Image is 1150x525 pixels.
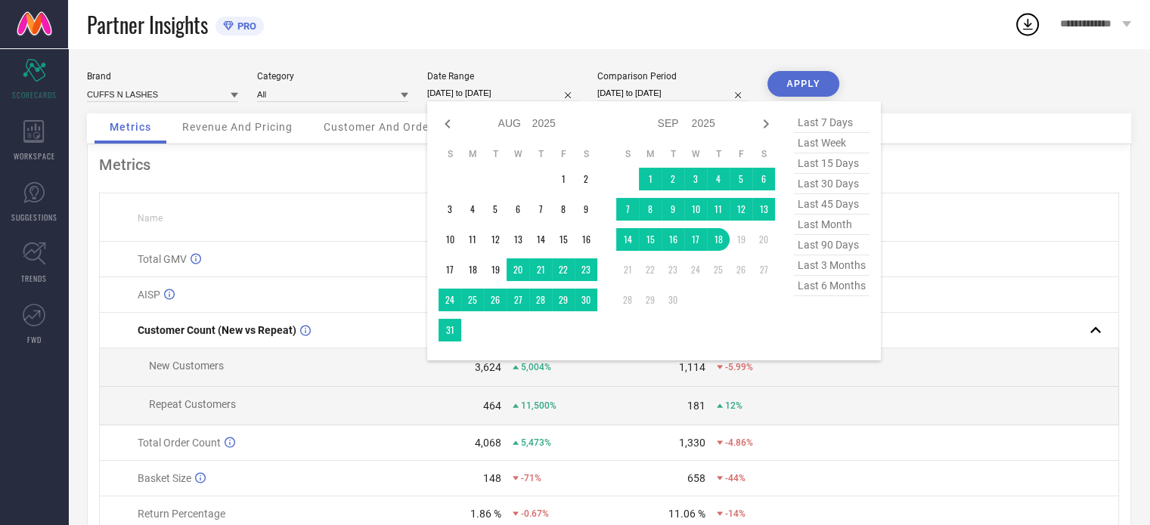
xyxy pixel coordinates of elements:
[27,334,42,345] span: FWD
[552,289,575,311] td: Fri Aug 29 2025
[752,168,775,190] td: Sat Sep 06 2025
[707,228,730,251] td: Thu Sep 18 2025
[484,148,507,160] th: Tuesday
[138,324,296,336] span: Customer Count (New vs Repeat)
[484,228,507,251] td: Tue Aug 12 2025
[529,228,552,251] td: Thu Aug 14 2025
[684,168,707,190] td: Wed Sep 03 2025
[575,228,597,251] td: Sat Aug 16 2025
[475,361,501,373] div: 3,624
[730,228,752,251] td: Fri Sep 19 2025
[616,289,639,311] td: Sun Sep 28 2025
[725,362,753,372] span: -5.99%
[794,153,869,174] span: last 15 days
[575,148,597,160] th: Saturday
[427,85,578,101] input: Select date range
[639,258,662,281] td: Mon Sep 22 2025
[752,228,775,251] td: Sat Sep 20 2025
[752,148,775,160] th: Saturday
[461,228,484,251] td: Mon Aug 11 2025
[684,258,707,281] td: Wed Sep 24 2025
[794,255,869,276] span: last 3 months
[662,198,684,221] td: Tue Sep 09 2025
[752,258,775,281] td: Sat Sep 27 2025
[616,258,639,281] td: Sun Sep 21 2025
[668,508,705,520] div: 11.06 %
[794,194,869,215] span: last 45 days
[725,508,745,519] span: -14%
[794,133,869,153] span: last week
[767,71,839,97] button: APPLY
[575,168,597,190] td: Sat Aug 02 2025
[149,360,224,372] span: New Customers
[12,89,57,100] span: SCORECARDS
[552,258,575,281] td: Fri Aug 22 2025
[730,168,752,190] td: Fri Sep 05 2025
[484,198,507,221] td: Tue Aug 05 2025
[439,258,461,281] td: Sun Aug 17 2025
[439,198,461,221] td: Sun Aug 03 2025
[483,400,501,412] div: 464
[521,362,551,372] span: 5,004%
[616,228,639,251] td: Sun Sep 14 2025
[597,71,749,82] div: Comparison Period
[521,473,541,483] span: -71%
[794,113,869,133] span: last 7 days
[794,235,869,255] span: last 90 days
[662,258,684,281] td: Tue Sep 23 2025
[507,258,529,281] td: Wed Aug 20 2025
[507,228,529,251] td: Wed Aug 13 2025
[552,228,575,251] td: Fri Aug 15 2025
[439,228,461,251] td: Sun Aug 10 2025
[461,198,484,221] td: Mon Aug 04 2025
[21,273,47,284] span: TRENDS
[552,198,575,221] td: Fri Aug 08 2025
[507,289,529,311] td: Wed Aug 27 2025
[439,115,457,133] div: Previous month
[149,398,236,410] span: Repeat Customers
[575,198,597,221] td: Sat Aug 09 2025
[11,212,57,223] span: SUGGESTIONS
[470,508,501,520] div: 1.86 %
[138,213,163,224] span: Name
[639,289,662,311] td: Mon Sep 29 2025
[14,150,55,162] span: WORKSPACE
[529,198,552,221] td: Thu Aug 07 2025
[707,258,730,281] td: Thu Sep 25 2025
[110,121,151,133] span: Metrics
[687,400,705,412] div: 181
[662,168,684,190] td: Tue Sep 02 2025
[679,361,705,373] div: 1,114
[529,148,552,160] th: Thursday
[575,289,597,311] td: Sat Aug 30 2025
[1014,11,1041,38] div: Open download list
[138,253,187,265] span: Total GMV
[234,20,256,32] span: PRO
[794,276,869,296] span: last 6 months
[552,168,575,190] td: Fri Aug 01 2025
[507,198,529,221] td: Wed Aug 06 2025
[597,85,749,101] input: Select comparison period
[662,228,684,251] td: Tue Sep 16 2025
[529,289,552,311] td: Thu Aug 28 2025
[483,472,501,484] div: 148
[725,437,753,448] span: -4.86%
[616,198,639,221] td: Sun Sep 07 2025
[484,289,507,311] td: Tue Aug 26 2025
[138,508,225,520] span: Return Percentage
[730,198,752,221] td: Fri Sep 12 2025
[439,289,461,311] td: Sun Aug 24 2025
[707,168,730,190] td: Thu Sep 04 2025
[138,472,191,484] span: Basket Size
[707,198,730,221] td: Thu Sep 11 2025
[725,400,742,411] span: 12%
[725,473,745,483] span: -44%
[552,148,575,160] th: Friday
[794,174,869,194] span: last 30 days
[679,437,705,449] div: 1,330
[507,148,529,160] th: Wednesday
[138,289,160,301] span: AISP
[439,319,461,341] td: Sun Aug 31 2025
[461,148,484,160] th: Monday
[87,71,238,82] div: Brand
